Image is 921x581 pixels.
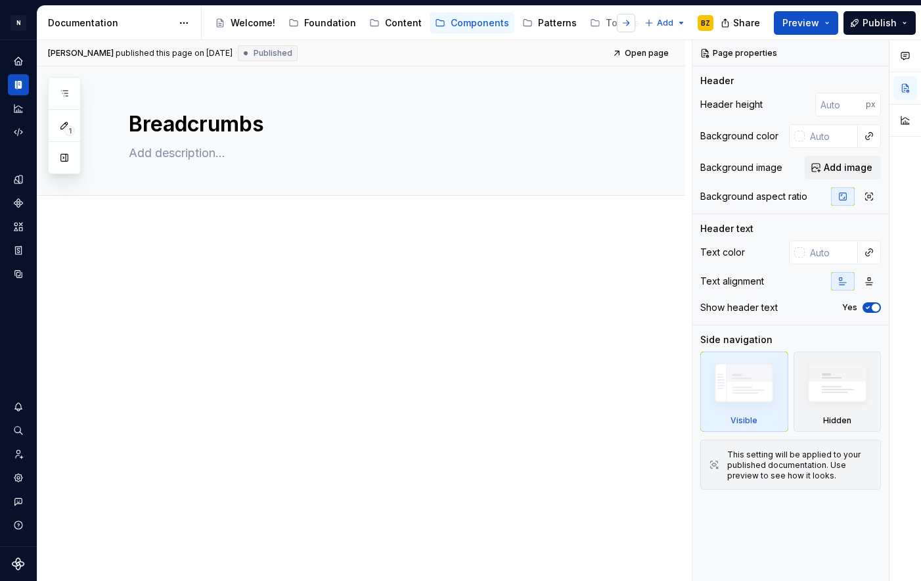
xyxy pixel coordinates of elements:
a: Documentation [8,74,29,95]
div: BZ [701,18,710,28]
div: published this page on [DATE] [116,48,233,58]
div: Side navigation [700,333,773,346]
span: Publish [863,16,897,30]
div: N [11,15,26,31]
a: Assets [8,216,29,237]
button: Preview [774,11,838,35]
label: Yes [842,302,857,313]
span: Share [733,16,760,30]
div: Header [700,74,734,87]
button: N [3,9,34,37]
div: Background image [700,161,782,174]
div: Hidden [823,415,851,426]
a: Home [8,51,29,72]
div: Documentation [48,16,172,30]
div: Hidden [794,352,882,432]
input: Auto [815,93,866,116]
svg: Supernova Logo [12,557,25,570]
span: Add [657,18,673,28]
div: Foundation [304,16,356,30]
input: Auto [805,124,858,148]
a: Tools and resources [585,12,706,34]
div: Background color [700,129,778,143]
div: Header text [700,222,753,235]
p: px [866,99,876,110]
a: Patterns [517,12,582,34]
a: Design tokens [8,169,29,190]
a: Foundation [283,12,361,34]
div: Components [451,16,509,30]
div: Content [385,16,422,30]
a: Content [364,12,427,34]
div: Text alignment [700,275,764,288]
a: Welcome! [210,12,281,34]
div: Visible [700,352,788,432]
div: Visible [730,415,757,426]
a: Components [430,12,514,34]
span: Preview [782,16,819,30]
a: Invite team [8,444,29,465]
span: Open page [625,48,669,58]
button: Search ⌘K [8,420,29,441]
a: Components [8,193,29,214]
span: Add image [824,161,872,174]
button: Add image [805,156,881,179]
div: Patterns [538,16,577,30]
div: Header height [700,98,763,111]
button: Contact support [8,491,29,512]
span: [PERSON_NAME] [48,48,114,58]
a: Data sources [8,264,29,285]
button: Add [640,14,690,32]
a: Open page [608,44,675,62]
a: Analytics [8,98,29,119]
div: Background aspect ratio [700,190,807,203]
button: Publish [843,11,916,35]
div: Text color [700,246,745,259]
input: Auto [805,241,858,264]
div: Welcome! [231,16,275,30]
div: Show header text [700,301,778,314]
a: Settings [8,467,29,488]
button: Share [714,11,769,35]
button: Notifications [8,396,29,417]
div: Page tree [210,10,638,36]
span: Published [254,48,292,58]
div: This setting will be applied to your published documentation. Use preview to see how it looks. [727,450,872,481]
textarea: Breadcrumbs [126,108,623,140]
a: Code automation [8,122,29,143]
a: Storybook stories [8,240,29,261]
span: 1 [64,126,75,136]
